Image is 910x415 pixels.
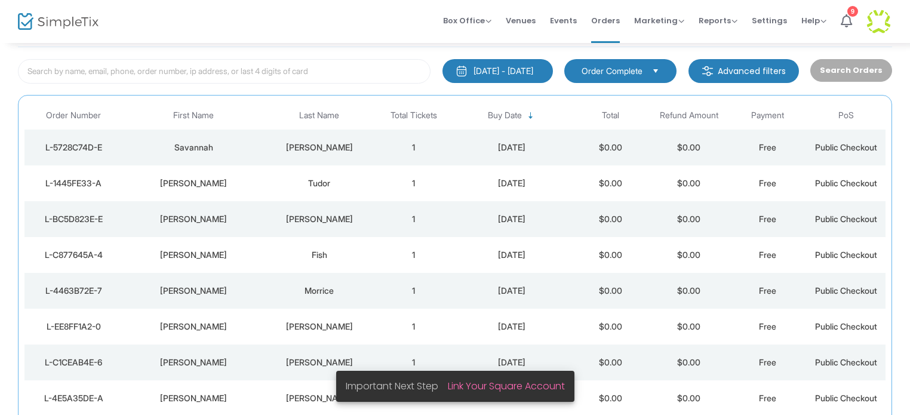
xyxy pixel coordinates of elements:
[847,6,858,17] div: 9
[27,356,120,368] div: L-C1CEAB4E-6
[702,65,714,77] img: filter
[173,110,214,121] span: First Name
[488,110,522,121] span: Buy Date
[571,237,650,273] td: $0.00
[650,201,728,237] td: $0.00
[647,64,664,78] button: Select
[268,177,371,189] div: Tudor
[759,393,776,403] span: Free
[474,65,533,77] div: [DATE] - [DATE]
[571,309,650,345] td: $0.00
[27,392,120,404] div: L-4E5A35DE-A
[571,345,650,380] td: $0.00
[456,249,568,261] div: 2025-08-11
[759,285,776,296] span: Free
[268,249,371,261] div: Fish
[815,178,877,188] span: Public Checkout
[268,392,371,404] div: Phillips
[299,110,339,121] span: Last Name
[650,309,728,345] td: $0.00
[268,356,371,368] div: Phillips
[126,285,262,297] div: Chris
[374,201,453,237] td: 1
[456,177,568,189] div: 2025-08-11
[374,345,453,380] td: 1
[815,142,877,152] span: Public Checkout
[268,321,371,333] div: Doucette
[126,249,262,261] div: Carolyn
[650,130,728,165] td: $0.00
[815,285,877,296] span: Public Checkout
[374,273,453,309] td: 1
[759,142,776,152] span: Free
[759,321,776,331] span: Free
[27,177,120,189] div: L-1445FE33-A
[591,5,620,36] span: Orders
[268,285,371,297] div: Morrice
[126,213,262,225] div: Craig
[27,321,120,333] div: L-EE8FF1A2-0
[751,110,784,121] span: Payment
[27,213,120,225] div: L-BC5D823E-E
[815,214,877,224] span: Public Checkout
[815,393,877,403] span: Public Checkout
[650,102,728,130] th: Refund Amount
[126,177,262,189] div: Patricia
[374,165,453,201] td: 1
[456,285,568,297] div: 2025-08-10
[46,110,101,121] span: Order Number
[571,102,650,130] th: Total
[688,59,799,83] m-button: Advanced filters
[634,15,684,26] span: Marketing
[650,237,728,273] td: $0.00
[126,142,262,153] div: Savannah
[442,59,553,83] button: [DATE] - [DATE]
[650,165,728,201] td: $0.00
[699,15,737,26] span: Reports
[571,130,650,165] td: $0.00
[126,321,262,333] div: Emily
[126,392,262,404] div: Erin
[456,142,568,153] div: 2025-08-11
[759,178,776,188] span: Free
[650,345,728,380] td: $0.00
[443,15,491,26] span: Box Office
[126,356,262,368] div: Erin
[268,142,371,153] div: Wilson
[815,357,877,367] span: Public Checkout
[582,65,642,77] span: Order Complete
[752,5,787,36] span: Settings
[571,165,650,201] td: $0.00
[268,213,371,225] div: Herner
[374,309,453,345] td: 1
[456,321,568,333] div: 2025-08-10
[27,142,120,153] div: L-5728C74D-E
[456,213,568,225] div: 2025-08-11
[506,5,536,36] span: Venues
[815,321,877,331] span: Public Checkout
[374,237,453,273] td: 1
[456,65,468,77] img: monthly
[759,250,776,260] span: Free
[550,5,577,36] span: Events
[374,130,453,165] td: 1
[801,15,826,26] span: Help
[759,357,776,367] span: Free
[526,111,536,121] span: Sortable
[571,273,650,309] td: $0.00
[759,214,776,224] span: Free
[18,59,431,84] input: Search by name, email, phone, order number, ip address, or last 4 digits of card
[650,273,728,309] td: $0.00
[571,201,650,237] td: $0.00
[815,250,877,260] span: Public Checkout
[838,110,854,121] span: PoS
[374,102,453,130] th: Total Tickets
[27,249,120,261] div: L-C877645A-4
[346,379,448,393] span: Important Next Step
[27,285,120,297] div: L-4463B72E-7
[448,379,565,393] a: Link Your Square Account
